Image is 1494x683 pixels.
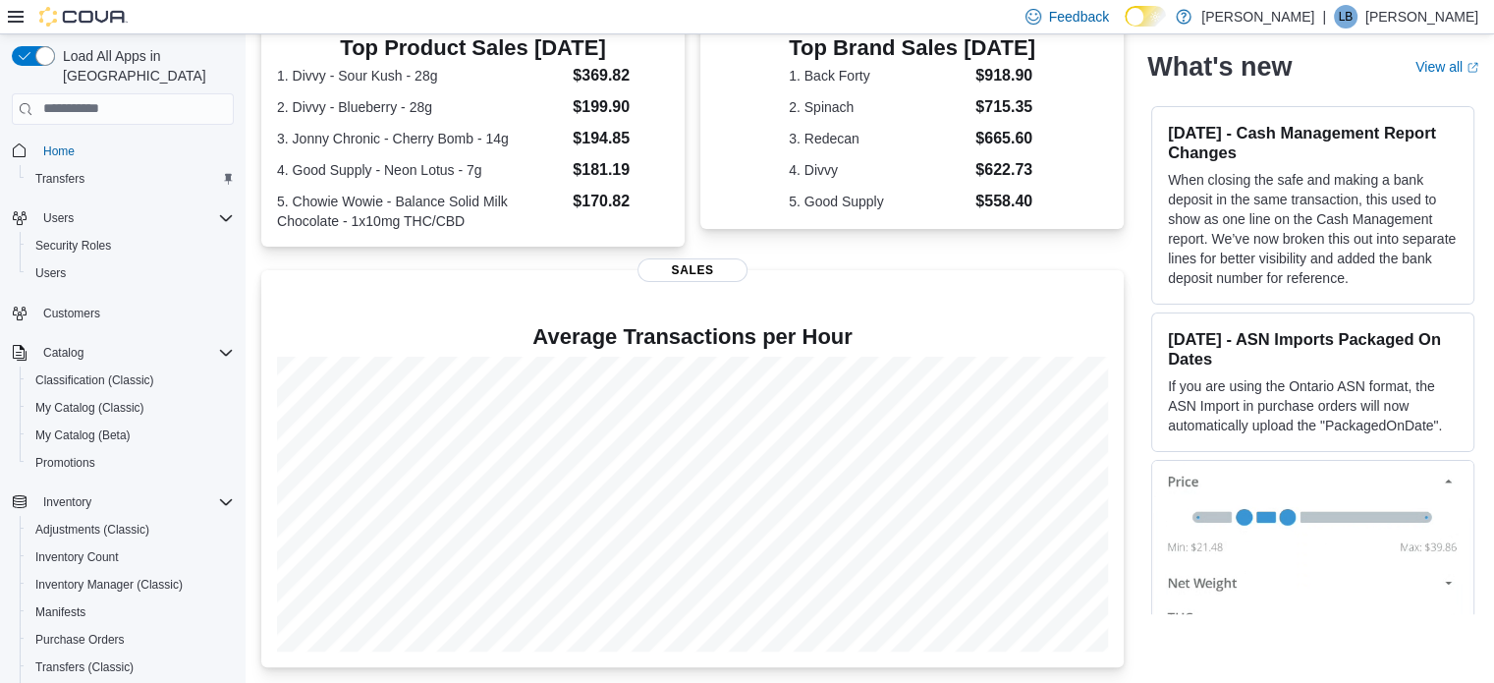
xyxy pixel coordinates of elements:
span: Customers [43,306,100,321]
a: Home [35,140,83,163]
dd: $170.82 [573,190,669,213]
input: Dark Mode [1125,6,1166,27]
dt: 4. Divvy [789,160,968,180]
span: Customers [35,301,234,325]
span: Users [35,206,234,230]
a: Customers [35,302,108,325]
span: Load All Apps in [GEOGRAPHIC_DATA] [55,46,234,85]
span: Inventory Count [28,545,234,569]
span: Catalog [35,341,234,365]
p: When closing the safe and making a bank deposit in the same transaction, this used to show as one... [1168,170,1458,288]
h3: Top Product Sales [DATE] [277,36,669,60]
dd: $181.19 [573,158,669,182]
button: Users [4,204,242,232]
a: My Catalog (Classic) [28,396,152,420]
button: Adjustments (Classic) [20,516,242,543]
span: Purchase Orders [35,632,125,648]
dd: $194.85 [573,127,669,150]
img: Cova [39,7,128,27]
span: Security Roles [28,234,234,257]
h4: Average Transactions per Hour [277,325,1108,349]
a: My Catalog (Beta) [28,424,138,447]
button: Inventory Count [20,543,242,571]
dd: $665.60 [975,127,1035,150]
button: Catalog [35,341,91,365]
a: Inventory Manager (Classic) [28,573,191,597]
p: | [1322,5,1326,28]
p: [PERSON_NAME] [1201,5,1314,28]
span: Promotions [28,451,234,475]
span: Manifests [35,604,85,620]
span: Inventory [43,494,91,510]
span: Classification (Classic) [28,369,234,392]
span: Catalog [43,345,83,361]
a: Manifests [28,600,93,624]
h2: What's new [1147,51,1292,83]
span: Classification (Classic) [35,372,154,388]
span: Transfers (Classic) [35,659,134,675]
button: Manifests [20,598,242,626]
p: [PERSON_NAME] [1365,5,1478,28]
a: Transfers (Classic) [28,655,141,679]
a: Inventory Count [28,545,127,569]
button: Users [20,259,242,287]
span: Inventory Manager (Classic) [35,577,183,593]
span: Security Roles [35,238,111,254]
span: Users [43,210,74,226]
p: If you are using the Ontario ASN format, the ASN Import in purchase orders will now automatically... [1168,376,1458,435]
dt: 5. Good Supply [789,192,968,211]
dt: 1. Back Forty [789,66,968,85]
span: Home [43,143,75,159]
span: Transfers [35,171,84,187]
span: Inventory Manager (Classic) [28,573,234,597]
span: Feedback [1049,7,1109,27]
button: My Catalog (Classic) [20,394,242,422]
span: Sales [637,258,747,282]
dt: 1. Divvy - Sour Kush - 28g [277,66,565,85]
button: Inventory [4,488,242,516]
span: Adjustments (Classic) [28,518,234,541]
dt: 3. Jonny Chronic - Cherry Bomb - 14g [277,129,565,148]
dt: 3. Redecan [789,129,968,148]
span: My Catalog (Classic) [28,396,234,420]
span: My Catalog (Beta) [35,427,131,443]
button: Transfers (Classic) [20,654,242,681]
dt: 2. Divvy - Blueberry - 28g [277,97,565,117]
span: My Catalog (Classic) [35,400,144,416]
button: Home [4,137,242,165]
span: Inventory [35,490,234,514]
a: Security Roles [28,234,119,257]
svg: External link [1466,62,1478,74]
dd: $622.73 [975,158,1035,182]
button: Purchase Orders [20,626,242,654]
button: Customers [4,299,242,327]
h3: [DATE] - ASN Imports Packaged On Dates [1168,329,1458,369]
a: Users [28,261,74,285]
span: Users [35,265,66,281]
a: Transfers [28,167,92,191]
button: Users [35,206,82,230]
button: Classification (Classic) [20,367,242,394]
span: My Catalog (Beta) [28,424,234,447]
dd: $715.35 [975,95,1035,119]
span: Adjustments (Classic) [35,522,149,538]
button: Inventory [35,490,99,514]
a: Purchase Orders [28,628,133,652]
span: Users [28,261,234,285]
a: Adjustments (Classic) [28,518,157,541]
button: Catalog [4,339,242,367]
dd: $558.40 [975,190,1035,213]
span: Manifests [28,600,234,624]
dt: 2. Spinach [789,97,968,117]
dt: 5. Chowie Wowie - Balance Solid Milk Chocolate - 1x10mg THC/CBD [277,192,565,231]
div: Laura Burns [1334,5,1357,28]
h3: [DATE] - Cash Management Report Changes [1168,123,1458,162]
span: Promotions [35,455,95,471]
span: Transfers (Classic) [28,655,234,679]
dd: $369.82 [573,64,669,87]
span: Inventory Count [35,549,119,565]
button: Security Roles [20,232,242,259]
button: Transfers [20,165,242,193]
span: Home [35,139,234,163]
button: Inventory Manager (Classic) [20,571,242,598]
